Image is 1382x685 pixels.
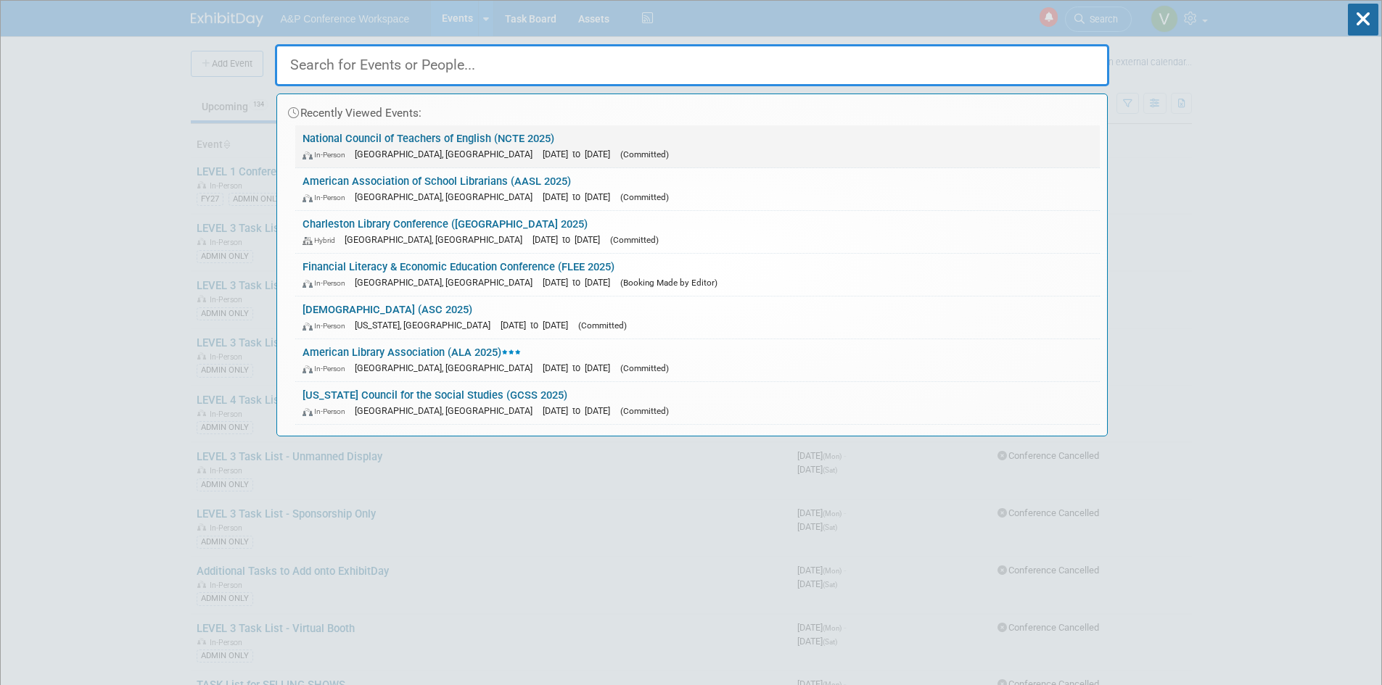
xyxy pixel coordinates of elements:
[303,236,342,245] span: Hybrid
[610,235,659,245] span: (Committed)
[620,192,669,202] span: (Committed)
[355,320,498,331] span: [US_STATE], [GEOGRAPHIC_DATA]
[303,407,352,416] span: In-Person
[284,94,1100,125] div: Recently Viewed Events:
[543,191,617,202] span: [DATE] to [DATE]
[295,254,1100,296] a: Financial Literacy & Economic Education Conference (FLEE 2025) In-Person [GEOGRAPHIC_DATA], [GEOG...
[620,406,669,416] span: (Committed)
[355,405,540,416] span: [GEOGRAPHIC_DATA], [GEOGRAPHIC_DATA]
[578,320,627,331] span: (Committed)
[620,149,669,159] span: (Committed)
[303,150,352,159] span: In-Person
[295,168,1100,210] a: American Association of School Librarians (AASL 2025) In-Person [GEOGRAPHIC_DATA], [GEOGRAPHIC_DA...
[620,363,669,373] span: (Committed)
[543,149,617,159] span: [DATE] to [DATE]
[355,277,540,288] span: [GEOGRAPHIC_DATA], [GEOGRAPHIC_DATA]
[345,234,530,245] span: [GEOGRAPHIC_DATA], [GEOGRAPHIC_DATA]
[543,277,617,288] span: [DATE] to [DATE]
[355,191,540,202] span: [GEOGRAPHIC_DATA], [GEOGRAPHIC_DATA]
[303,321,352,331] span: In-Person
[303,364,352,373] span: In-Person
[295,296,1100,339] a: [DEMOGRAPHIC_DATA] (ASC 2025) In-Person [US_STATE], [GEOGRAPHIC_DATA] [DATE] to [DATE] (Committed)
[543,362,617,373] span: [DATE] to [DATE]
[275,44,1109,86] input: Search for Events or People...
[355,149,540,159] span: [GEOGRAPHIC_DATA], [GEOGRAPHIC_DATA]
[295,339,1100,381] a: American Library Association (ALA 2025) In-Person [GEOGRAPHIC_DATA], [GEOGRAPHIC_DATA] [DATE] to ...
[501,320,575,331] span: [DATE] to [DATE]
[303,193,352,202] span: In-Person
[355,362,540,373] span: [GEOGRAPHIC_DATA], [GEOGRAPHIC_DATA]
[543,405,617,416] span: [DATE] to [DATE]
[303,278,352,288] span: In-Person
[295,211,1100,253] a: Charleston Library Conference ([GEOGRAPHIC_DATA] 2025) Hybrid [GEOGRAPHIC_DATA], [GEOGRAPHIC_DATA...
[295,382,1100,424] a: [US_STATE] Council for the Social Studies (GCSS 2025) In-Person [GEOGRAPHIC_DATA], [GEOGRAPHIC_DA...
[532,234,607,245] span: [DATE] to [DATE]
[620,278,717,288] span: (Booking Made by Editor)
[295,125,1100,167] a: National Council of Teachers of English (NCTE 2025) In-Person [GEOGRAPHIC_DATA], [GEOGRAPHIC_DATA...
